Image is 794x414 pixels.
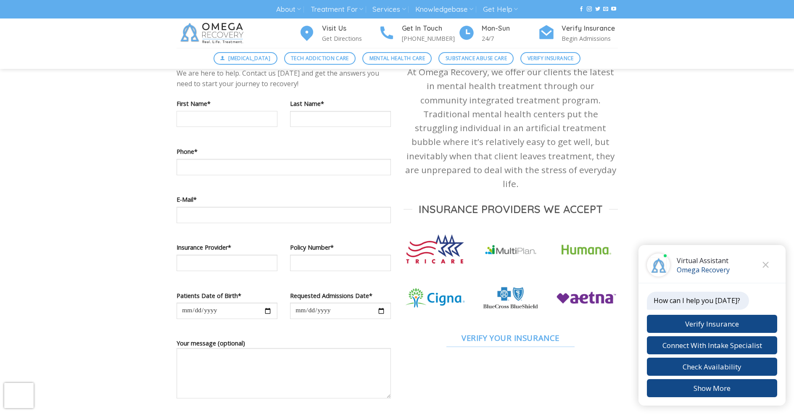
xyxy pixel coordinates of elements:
a: About [276,2,301,17]
span: Verify Insurance [528,54,574,62]
h4: Mon-Sun [482,23,538,34]
img: Omega Recovery [177,18,250,48]
span: Verify Your Insurance [462,332,559,344]
p: 24/7 [482,34,538,43]
h4: Visit Us [322,23,378,34]
a: Get In Touch [PHONE_NUMBER] [378,23,458,44]
h4: Get In Touch [402,23,458,34]
p: We are here to help. Contact us [DATE] and get the answers you need to start your journey to reco... [177,68,391,90]
p: Begin Admissions [562,34,618,43]
label: Patients Date of Birth* [177,291,277,301]
label: First Name* [177,99,277,108]
label: Policy Number* [290,243,391,252]
a: Treatment For [311,2,363,17]
a: Visit Us Get Directions [298,23,378,44]
span: Insurance Providers we Accept [419,202,603,216]
a: Send us an email [603,6,608,12]
a: Tech Addiction Care [284,52,356,65]
a: Knowledgebase [415,2,473,17]
a: Verify Your Insurance [404,328,618,348]
a: Verify Insurance Begin Admissions [538,23,618,44]
a: Follow on Facebook [579,6,584,12]
span: [MEDICAL_DATA] [228,54,270,62]
p: Get Directions [322,34,378,43]
a: Follow on YouTube [611,6,616,12]
label: Phone* [177,147,391,156]
a: [MEDICAL_DATA] [214,52,277,65]
a: Get Help [483,2,518,17]
span: Mental Health Care [369,54,425,62]
label: Last Name* [290,99,391,108]
label: Your message (optional) [177,338,391,404]
a: Mental Health Care [362,52,432,65]
a: Follow on Twitter [595,6,600,12]
label: Insurance Provider* [177,243,277,252]
a: Follow on Instagram [587,6,592,12]
label: E-Mail* [177,195,391,204]
span: Substance Abuse Care [446,54,507,62]
a: Verify Insurance [520,52,580,65]
a: Services [372,2,406,17]
label: Requested Admissions Date* [290,291,391,301]
p: [PHONE_NUMBER] [402,34,458,43]
textarea: Your message (optional) [177,348,391,398]
span: Tech Addiction Care [291,54,349,62]
h4: Verify Insurance [562,23,618,34]
p: At Omega Recovery, we offer our clients the latest in mental health treatment through our communi... [404,65,618,191]
a: Substance Abuse Care [438,52,514,65]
